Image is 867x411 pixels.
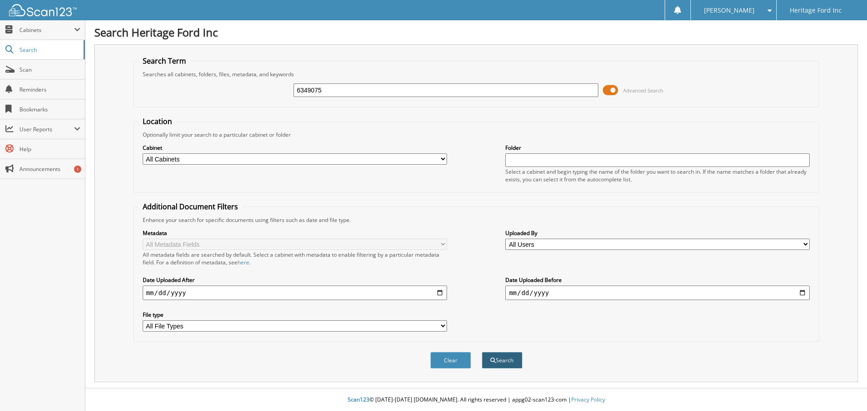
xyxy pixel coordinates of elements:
legend: Additional Document Filters [138,202,242,212]
input: start [143,286,447,300]
h1: Search Heritage Ford Inc [94,25,858,40]
span: Help [19,145,80,153]
span: User Reports [19,125,74,133]
span: Scan123 [348,396,369,403]
div: Optionally limit your search to a particular cabinet or folder [138,131,815,139]
label: Uploaded By [505,229,810,237]
label: File type [143,311,447,319]
iframe: Chat Widget [822,368,867,411]
span: Advanced Search [623,87,663,94]
div: © [DATE]-[DATE] [DOMAIN_NAME]. All rights reserved | appg02-scan123-com | [85,389,867,411]
button: Search [482,352,522,369]
label: Date Uploaded Before [505,276,810,284]
span: Reminders [19,86,80,93]
label: Metadata [143,229,447,237]
div: 1 [74,166,81,173]
span: Scan [19,66,80,74]
span: Cabinets [19,26,74,34]
button: Clear [430,352,471,369]
div: All metadata fields are searched by default. Select a cabinet with metadata to enable filtering b... [143,251,447,266]
span: Search [19,46,79,54]
legend: Location [138,116,177,126]
label: Date Uploaded After [143,276,447,284]
legend: Search Term [138,56,191,66]
span: Heritage Ford Inc [790,8,842,13]
label: Cabinet [143,144,447,152]
label: Folder [505,144,810,152]
input: end [505,286,810,300]
div: Select a cabinet and begin typing the name of the folder you want to search in. If the name match... [505,168,810,183]
div: Searches all cabinets, folders, files, metadata, and keywords [138,70,815,78]
span: Announcements [19,165,80,173]
img: scan123-logo-white.svg [9,4,77,16]
a: here [238,259,249,266]
span: Bookmarks [19,106,80,113]
span: [PERSON_NAME] [704,8,755,13]
div: Enhance your search for specific documents using filters such as date and file type. [138,216,815,224]
a: Privacy Policy [571,396,605,403]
